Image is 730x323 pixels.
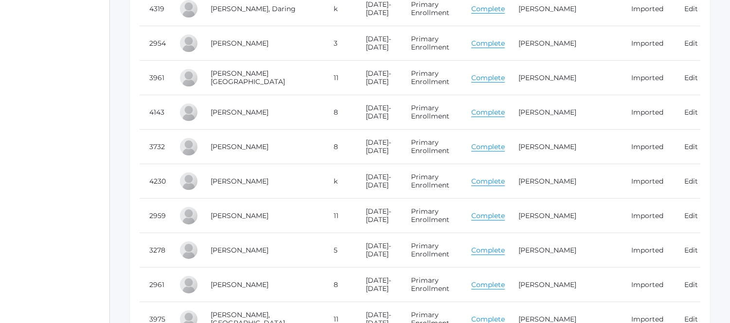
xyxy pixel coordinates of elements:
a: Complete [471,246,505,255]
td: Imported [622,130,675,164]
a: [PERSON_NAME] [518,211,576,220]
td: 3278 [140,233,169,268]
div: James Burke [179,240,198,260]
div: Samuel Bentzler [179,102,198,122]
a: Edit [684,211,698,220]
td: [DATE]-[DATE] [356,199,401,233]
div: Addison Bankston [179,68,198,87]
a: Edit [684,246,698,255]
a: [PERSON_NAME] [518,280,576,289]
a: Complete [471,211,505,221]
td: Primary Enrollment [401,233,462,268]
td: 11 [324,199,356,233]
td: Imported [622,199,675,233]
td: [DATE]-[DATE] [356,164,401,199]
td: 4143 [140,95,169,130]
td: 3 [324,26,356,61]
div: William Burke [179,275,198,294]
td: Imported [622,95,675,130]
a: [PERSON_NAME] [518,142,576,151]
a: Complete [471,4,505,14]
a: Edit [684,73,698,82]
td: 2961 [140,268,169,302]
div: Carson Broome [179,171,198,191]
div: Maxwell Burford [179,206,198,225]
a: Complete [471,73,505,83]
td: k [324,164,356,199]
a: [PERSON_NAME] [211,211,268,220]
a: Edit [684,142,698,151]
td: [DATE]-[DATE] [356,61,401,95]
div: Ella Bandy [179,34,198,53]
a: [PERSON_NAME] [211,142,268,151]
td: 2954 [140,26,169,61]
a: [PERSON_NAME] [518,4,576,13]
td: Primary Enrollment [401,199,462,233]
a: Complete [471,142,505,152]
a: Complete [471,177,505,186]
a: Complete [471,39,505,48]
td: [DATE]-[DATE] [356,95,401,130]
a: [PERSON_NAME] [518,246,576,255]
td: Primary Enrollment [401,61,462,95]
td: 8 [324,268,356,302]
a: [PERSON_NAME] [211,108,268,117]
a: Complete [471,108,505,117]
a: [PERSON_NAME] [518,39,576,48]
a: [PERSON_NAME] [211,280,268,289]
td: Imported [622,164,675,199]
td: [DATE]-[DATE] [356,130,401,164]
td: 2959 [140,199,169,233]
a: Edit [684,4,698,13]
td: [DATE]-[DATE] [356,268,401,302]
a: Edit [684,39,698,48]
td: Primary Enrollment [401,26,462,61]
td: 8 [324,130,356,164]
a: Edit [684,177,698,186]
td: Imported [622,26,675,61]
td: Primary Enrollment [401,164,462,199]
a: Complete [471,280,505,289]
div: Joanna Bethancourt [179,137,198,156]
td: Primary Enrollment [401,130,462,164]
td: 5 [324,233,356,268]
td: Primary Enrollment [401,95,462,130]
td: 3961 [140,61,169,95]
td: Imported [622,61,675,95]
a: Edit [684,280,698,289]
a: [PERSON_NAME], Daring [211,4,296,13]
td: 8 [324,95,356,130]
td: Imported [622,233,675,268]
a: [PERSON_NAME] [211,246,268,255]
a: [PERSON_NAME][GEOGRAPHIC_DATA] [211,69,285,86]
td: 11 [324,61,356,95]
td: Imported [622,268,675,302]
a: [PERSON_NAME] [518,73,576,82]
td: 4230 [140,164,169,199]
a: [PERSON_NAME] [518,108,576,117]
td: [DATE]-[DATE] [356,26,401,61]
a: Edit [684,108,698,117]
td: 3732 [140,130,169,164]
a: [PERSON_NAME] [211,39,268,48]
a: [PERSON_NAME] [518,177,576,186]
a: [PERSON_NAME] [211,177,268,186]
td: [DATE]-[DATE] [356,233,401,268]
td: Primary Enrollment [401,268,462,302]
